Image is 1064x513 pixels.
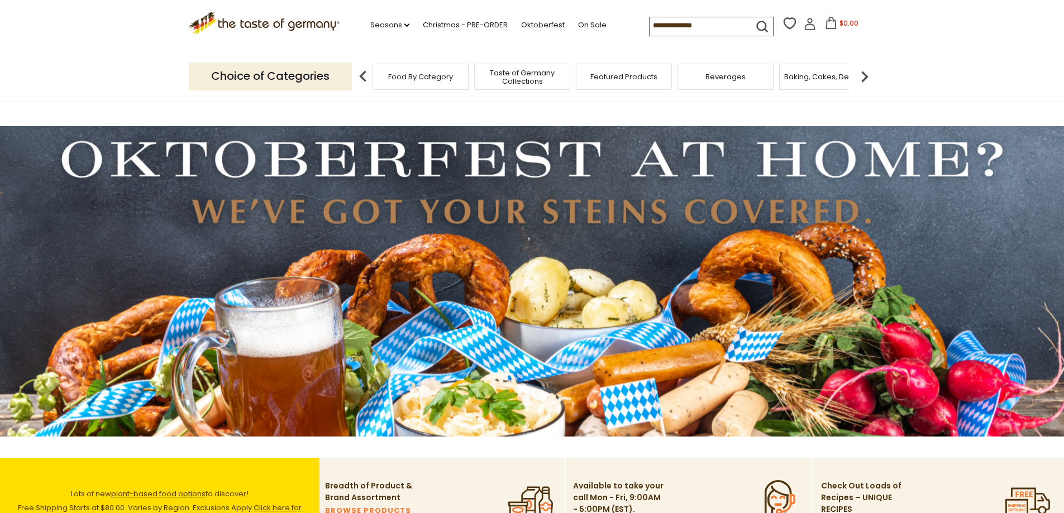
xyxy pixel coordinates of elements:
[325,480,417,504] p: Breadth of Product & Brand Assortment
[784,73,871,81] a: Baking, Cakes, Desserts
[388,73,453,81] a: Food By Category
[423,19,508,31] a: Christmas - PRE-ORDER
[521,19,565,31] a: Oktoberfest
[818,17,866,33] button: $0.00
[853,65,876,88] img: next arrow
[111,488,206,499] a: plant-based food options
[370,19,409,31] a: Seasons
[705,73,746,81] a: Beverages
[839,18,858,28] span: $0.00
[578,19,607,31] a: On Sale
[478,69,567,85] a: Taste of Germany Collections
[189,63,352,90] p: Choice of Categories
[590,73,657,81] a: Featured Products
[352,65,374,88] img: previous arrow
